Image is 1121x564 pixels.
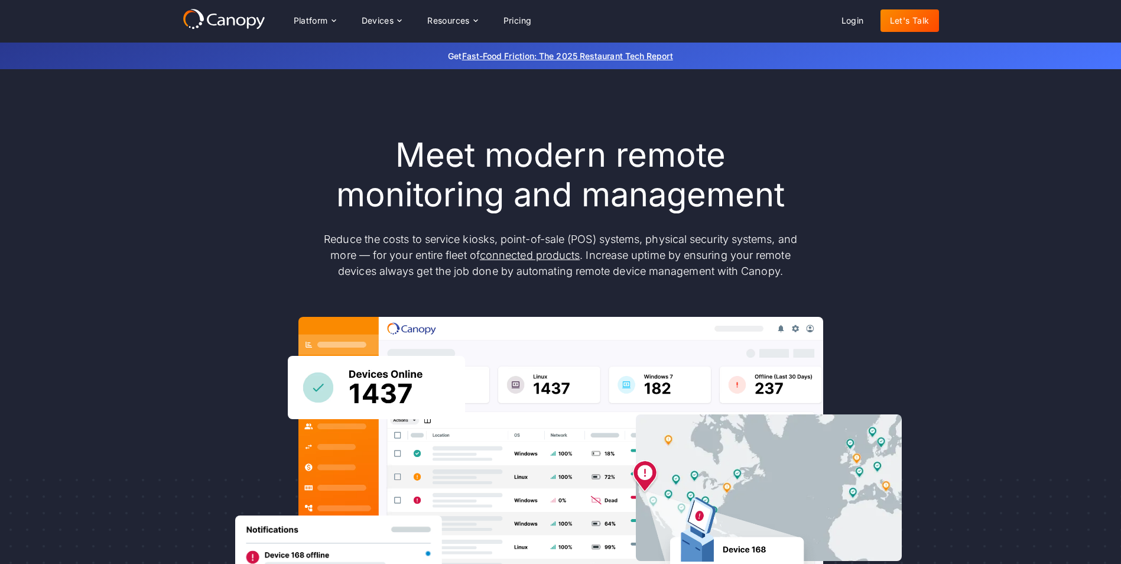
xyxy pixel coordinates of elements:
[313,135,809,215] h1: Meet modern remote monitoring and management
[271,50,850,62] p: Get
[832,9,873,32] a: Login
[294,17,328,25] div: Platform
[352,9,411,33] div: Devices
[462,51,673,61] a: Fast-Food Friction: The 2025 Restaurant Tech Report
[362,17,394,25] div: Devices
[494,9,541,32] a: Pricing
[418,9,486,33] div: Resources
[480,249,580,261] a: connected products
[284,9,345,33] div: Platform
[880,9,939,32] a: Let's Talk
[288,356,465,419] img: Canopy sees how many devices are online
[313,231,809,279] p: Reduce the costs to service kiosks, point-of-sale (POS) systems, physical security systems, and m...
[427,17,470,25] div: Resources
